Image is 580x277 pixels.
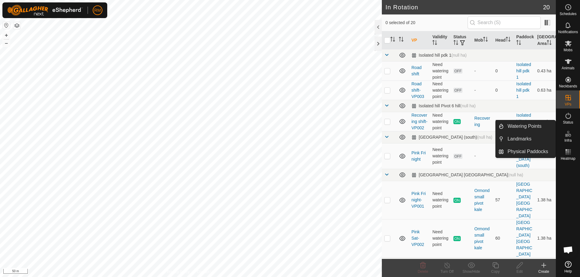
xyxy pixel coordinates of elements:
[7,5,83,16] img: Gallagher Logo
[474,187,490,213] div: Ormond small pivot kale
[453,68,462,74] span: OFF
[430,61,451,80] td: Need watering point
[559,241,577,259] div: Open chat
[418,269,428,274] span: Delete
[493,61,514,80] td: 0
[535,31,556,49] th: [GEOGRAPHIC_DATA] Area
[411,53,467,58] div: Isolated hill pdk 1
[516,144,532,168] a: [GEOGRAPHIC_DATA] (south)
[411,81,424,99] a: Road shift-VP003
[559,84,577,88] span: Neckbands
[493,143,514,169] td: 0
[483,269,507,274] div: Copy
[459,269,483,274] div: Show/Hide
[535,80,556,100] td: 0.63 ha
[516,182,532,218] a: [GEOGRAPHIC_DATA] [GEOGRAPHIC_DATA]
[390,38,395,42] p-sorticon: Activate to sort
[507,135,531,143] span: Landmarks
[543,3,550,12] span: 20
[474,153,490,159] div: -
[565,102,571,106] span: VPs
[451,31,472,49] th: Status
[532,269,556,274] div: Create
[451,53,467,58] span: (null ha)
[432,41,437,46] p-sorticon: Activate to sort
[197,269,215,275] a: Contact Us
[430,80,451,100] td: Need watering point
[507,269,532,274] div: Edit
[504,133,556,145] a: Landmarks
[493,112,514,131] td: 5
[516,81,531,99] a: Isolated hill pdk 1
[3,32,10,39] button: +
[430,31,451,49] th: Validity
[547,41,552,46] p-sorticon: Activate to sort
[474,68,490,74] div: -
[409,31,430,49] th: VP
[507,148,548,155] span: Physical Paddocks
[493,181,514,219] td: 57
[514,31,535,49] th: Paddock
[507,123,541,130] span: Watering Points
[564,269,572,273] span: Help
[13,22,21,29] button: Map Layers
[564,48,572,52] span: Mobs
[411,103,475,109] div: Isolated hill Pivot 6 hill
[411,150,426,162] a: Pink Fri night
[477,135,492,140] span: (null ha)
[562,66,575,70] span: Animals
[556,259,580,275] a: Help
[563,121,573,124] span: Status
[453,198,461,203] span: ON
[493,80,514,100] td: 0
[535,61,556,80] td: 0.43 ha
[411,65,421,76] a: Road shift
[411,172,523,178] div: [GEOGRAPHIC_DATA] [GEOGRAPHIC_DATA]
[453,88,462,93] span: OFF
[516,220,532,257] a: [GEOGRAPHIC_DATA] [GEOGRAPHIC_DATA]
[167,269,190,275] a: Privacy Policy
[493,31,514,49] th: Head
[385,20,468,26] span: 0 selected of 20
[516,41,521,46] p-sorticon: Activate to sort
[453,154,462,159] span: OFF
[430,181,451,219] td: Need watering point
[564,139,572,142] span: Infra
[94,7,101,14] span: RM
[559,12,576,16] span: Schedules
[535,112,556,131] td: 1.65 ha
[516,113,532,130] a: Isolated hill Pivot 6 hill
[504,146,556,158] a: Physical Paddocks
[3,22,10,29] button: Reset Map
[504,120,556,132] a: Watering Points
[561,157,575,160] span: Heatmap
[453,236,461,241] span: ON
[535,181,556,219] td: 1.38 ha
[411,229,424,247] a: Pink Sat-VP002
[493,219,514,257] td: 60
[430,143,451,169] td: Need watering point
[508,172,523,177] span: (null ha)
[474,226,490,251] div: Ormond small pivot kale
[472,31,493,49] th: Mob
[474,87,490,93] div: -
[411,113,427,130] a: Recovering shift-VP002
[460,103,476,108] span: (null ha)
[535,219,556,257] td: 1.38 ha
[3,39,10,47] button: –
[496,146,556,158] li: Physical Paddocks
[430,219,451,257] td: Need watering point
[474,115,490,128] div: Recovering
[435,269,459,274] div: Turn Off
[430,112,451,131] td: Need watering point
[516,62,531,80] a: Isolated hill pdk 1
[483,38,488,42] p-sorticon: Activate to sort
[468,16,541,29] input: Search (S)
[385,4,543,11] h2: In Rotation
[496,133,556,145] li: Landmarks
[506,38,511,42] p-sorticon: Activate to sort
[453,119,461,124] span: ON
[399,38,404,42] p-sorticon: Activate to sort
[453,41,458,46] p-sorticon: Activate to sort
[411,135,492,140] div: [GEOGRAPHIC_DATA] (south)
